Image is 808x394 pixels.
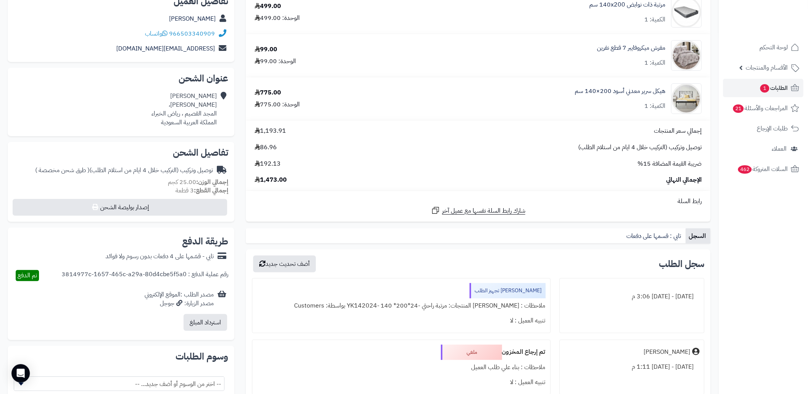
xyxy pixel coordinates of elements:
[145,290,214,308] div: مصدر الطلب :الموقع الإلكتروني
[255,14,300,23] div: الوحدة: 499.00
[644,348,690,357] div: [PERSON_NAME]
[182,237,228,246] h2: طريقة الدفع
[257,375,546,390] div: تنبيه العميل : لا
[644,102,665,111] div: الكمية: 1
[564,289,699,304] div: [DATE] - [DATE] 3:06 م
[732,103,788,114] span: المراجعات والأسئلة
[723,160,803,178] a: السلات المتروكة462
[255,160,281,168] span: 192.13
[746,62,788,73] span: الأقسام والمنتجات
[255,2,281,11] div: 499.00
[644,59,665,67] div: الكمية: 1
[637,160,702,168] span: ضريبة القيمة المضافة 15%
[255,100,300,109] div: الوحدة: 775.00
[564,360,699,374] div: [DATE] - [DATE] 1:11 م
[737,164,788,174] span: السلات المتروكة
[249,197,707,206] div: رابط السلة
[106,252,214,261] div: تابي - قسّمها على 4 دفعات بدون رسوم ولا فوائد
[723,79,803,97] a: الطلبات1
[169,29,215,38] a: 966503340909
[671,83,701,114] img: 1754548311-010101030003-90x90.jpg
[760,84,769,93] span: 1
[470,283,546,298] div: [PERSON_NAME] تجهيز الطلب
[184,314,227,331] button: استرداد المبلغ
[257,313,546,328] div: تنبيه العميل : لا
[759,42,788,53] span: لوحة التحكم
[145,29,167,38] a: واتساب
[575,87,665,96] a: هيكل سرير معدني أسود 200×140 سم
[644,15,665,24] div: الكمية: 1
[169,14,216,23] a: [PERSON_NAME]
[194,186,228,195] strong: إجمالي القطع:
[772,143,787,154] span: العملاء
[11,364,30,383] div: Open Intercom Messenger
[759,83,788,93] span: الطلبات
[255,88,281,97] div: 775.00
[14,352,228,361] h2: وسوم الطلبات
[431,206,525,215] a: شارك رابط السلة نفسها مع عميل آخر
[18,271,37,280] span: تم الدفع
[671,40,701,71] img: 1752909048-1-90x90.jpg
[733,104,744,113] span: 21
[145,299,214,308] div: مصدر الزيارة: جوجل
[255,45,277,54] div: 99.00
[13,199,227,216] button: إصدار بوليصة الشحن
[151,92,217,127] div: [PERSON_NAME] [PERSON_NAME]، المجد القصيم ، رياض الخبراء المملكة العربية السعودية
[35,166,213,175] div: توصيل وتركيب (التركيب خلال 4 ايام من استلام الطلب)
[255,127,286,135] span: 1,193.91
[255,143,277,152] span: 86.96
[14,376,224,391] span: -- اختر من الوسوم أو أضف جديد... --
[196,177,228,187] strong: إجمالي الوزن:
[255,57,296,66] div: الوحدة: 99.00
[723,119,803,138] a: طلبات الإرجاع
[686,228,710,244] a: السجل
[14,74,228,83] h2: عنوان الشحن
[255,176,287,184] span: 1,473.00
[597,44,665,52] a: مفرش ميكروفايبر 7 قطع نفرين
[253,256,316,272] button: أضف تحديث جديد
[723,140,803,158] a: العملاء
[116,44,215,53] a: [EMAIL_ADDRESS][DOMAIN_NAME]
[659,259,704,269] h3: سجل الطلب
[589,0,665,9] a: مرتبة ذات نوابض 140x200 سم
[723,38,803,57] a: لوحة التحكم
[502,347,546,357] b: تم إرجاع المخزون
[654,127,702,135] span: إجمالي سعر المنتجات
[257,298,546,313] div: ملاحظات : [PERSON_NAME] المنتجات: مرتبة راحتي -24*200* 140 -YK142024 بواسطة: Customers
[176,186,228,195] small: 3 قطعة
[757,123,788,134] span: طلبات الإرجاع
[441,345,502,360] div: ملغي
[257,360,546,375] div: ملاحظات : بناء علي طلب العميل
[623,228,686,244] a: تابي : قسمها على دفعات
[62,270,228,281] div: رقم عملية الدفع : 3814977c-1657-465c-a29a-80d4cbe5f5a0
[14,148,228,157] h2: تفاصيل الشحن
[35,166,89,175] span: ( طرق شحن مخصصة )
[578,143,702,152] span: توصيل وتركيب (التركيب خلال 4 ايام من استلام الطلب)
[738,165,752,174] span: 462
[723,99,803,117] a: المراجعات والأسئلة21
[168,177,228,187] small: 25.00 كجم
[666,176,702,184] span: الإجمالي النهائي
[442,207,525,215] span: شارك رابط السلة نفسها مع عميل آخر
